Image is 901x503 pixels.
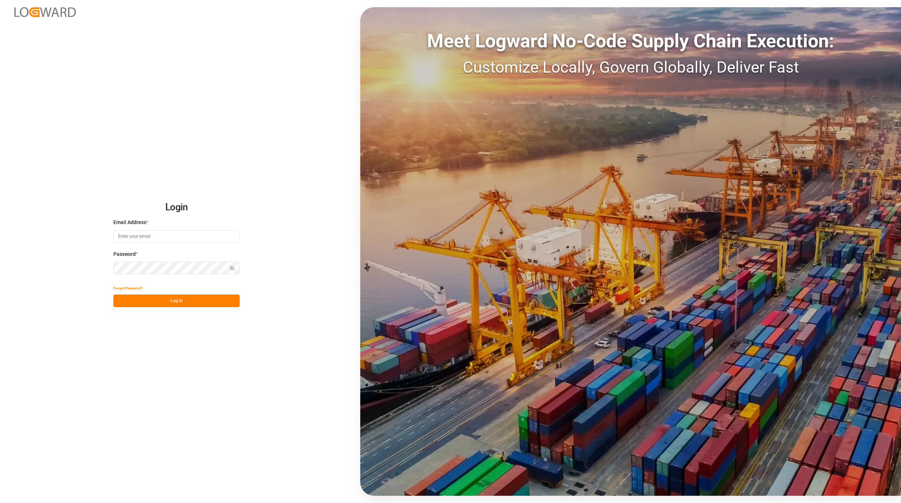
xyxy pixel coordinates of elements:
[360,27,901,55] div: Meet Logward No-Code Supply Chain Execution:
[113,196,240,219] h2: Login
[14,7,76,17] img: Logward_new_orange.png
[113,250,136,258] span: Password
[360,55,901,79] div: Customize Locally, Govern Globally, Deliver Fast
[113,230,240,243] input: Enter your email
[113,282,143,295] button: Forgot Password?
[113,295,240,307] button: Log In
[113,219,146,226] span: Email Address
